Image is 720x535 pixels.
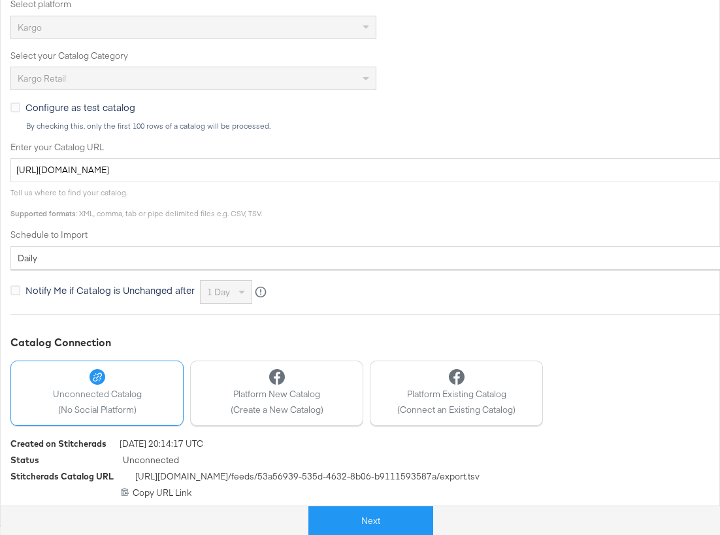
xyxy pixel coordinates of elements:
[53,388,142,400] span: Unconnected Catalog
[135,470,480,487] span: [URL][DOMAIN_NAME] /feeds/ 53a56939-535d-4632-8b06-b9111593587a /export.tsv
[123,454,179,470] span: Unconnected
[207,286,230,298] span: 1 day
[10,470,114,483] div: Stitcherads Catalog URL
[370,361,543,426] button: Platform Existing Catalog(Connect an Existing Catalog)
[10,208,76,218] strong: Supported formats
[231,388,323,400] span: Platform New Catalog
[190,361,363,426] button: Platform New Catalog(Create a New Catalog)
[10,361,184,426] button: Unconnected Catalog(No Social Platform)
[231,404,323,416] span: (Create a New Catalog)
[10,438,106,450] div: Created on Stitcherads
[25,101,135,114] span: Configure as test catalog
[10,454,39,466] div: Status
[120,438,203,454] span: [DATE] 20:14:17 UTC
[397,404,515,416] span: (Connect an Existing Catalog)
[18,252,37,264] span: daily
[10,187,262,218] span: Tell us where to find your catalog. : XML, comma, tab or pipe delimited files e.g. CSV, TSV.
[25,284,195,297] span: Notify Me if Catalog is Unchanged after
[18,22,42,33] span: Kargo
[18,73,66,84] span: Kargo Retail
[53,404,142,416] span: (No Social Platform)
[397,388,515,400] span: Platform Existing Catalog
